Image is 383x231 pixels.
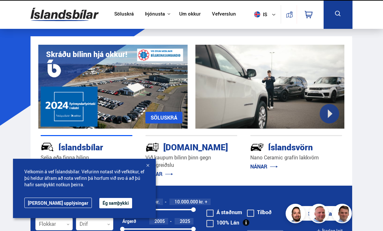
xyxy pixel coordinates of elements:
span: 2025 [180,218,190,224]
img: eKx6w-_Home_640_.png [38,45,188,129]
span: Velkomin á vef Íslandsbílar. Vefurinn notast við vefkökur, ef þú heldur áfram að nota vefinn þá h... [24,168,144,188]
span: 10.000.000 [175,199,198,205]
span: kr. [199,199,204,204]
p: Nano Ceramic grafín lakkvörn [250,154,342,161]
div: Árgerð [122,219,136,224]
img: svg+xml;base64,PHN2ZyB4bWxucz0iaHR0cDovL3d3dy53My5vcmcvMjAwMC9zdmciIHdpZHRoPSI1MTIiIGhlaWdodD0iNT... [254,11,260,17]
a: NÁNAR [250,163,278,170]
div: Íslandsvörn [250,141,319,152]
img: tr5P-W3DuiFaO7aO.svg [145,140,159,154]
a: [PERSON_NAME] upplýsingar [24,198,92,208]
button: Ég samþykki [99,198,132,208]
img: G0Ugv5HjCgRt.svg [31,4,99,25]
label: Tilboð [247,210,272,215]
label: 100% Lán [206,220,239,225]
span: is [252,11,268,17]
p: Við kaupum bílinn þinn gegn staðgreiðslu [145,154,237,169]
a: Vefverslun [212,11,236,18]
img: FbJEzSuNWCJXmdc-.webp [333,205,353,224]
label: Á staðnum [206,210,242,215]
a: Söluskrá [114,11,134,18]
img: JRvxyua_JYH6wB4c.svg [41,140,54,154]
p: Selja eða finna bílinn [41,154,132,161]
a: Um okkur [179,11,201,18]
button: is [252,5,281,24]
img: nhp88E3Fdnt1Opn2.png [287,205,306,224]
div: Íslandsbílar [41,141,109,152]
div: [DOMAIN_NAME] [145,141,214,152]
span: 2005 [154,218,165,224]
a: SÖLUSKRÁ [145,112,182,123]
span: kr. [155,199,160,204]
h1: Skráðu bílinn hjá okkur! [46,50,127,59]
span: + [205,199,207,204]
img: -Svtn6bYgwAsiwNX.svg [250,140,264,154]
button: Þjónusta [145,11,165,17]
img: siFngHWaQ9KaOqBr.png [310,205,329,224]
a: NÁNAR [145,170,173,178]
